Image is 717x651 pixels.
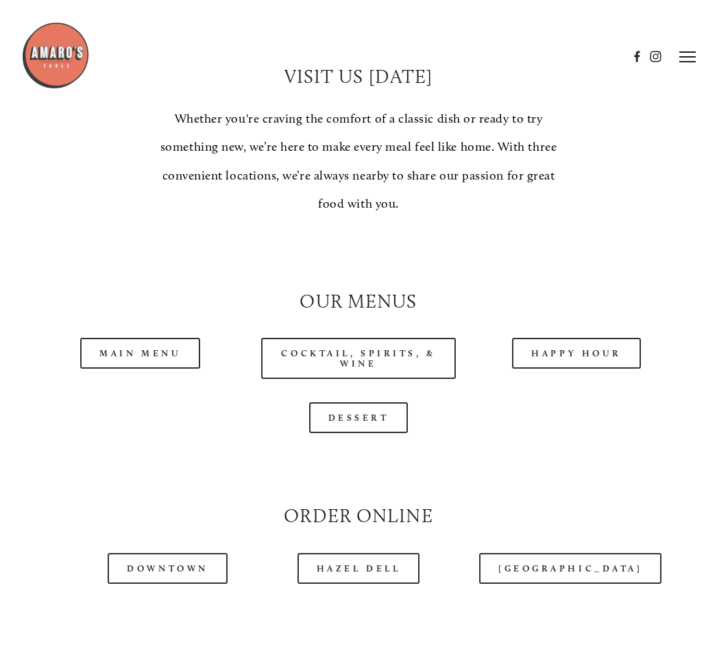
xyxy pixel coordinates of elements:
h2: Our Menus [43,288,675,315]
img: Amaro's Table [21,21,90,90]
h2: Order Online [43,503,675,530]
a: Happy Hour [512,338,641,369]
a: Hazel Dell [297,553,420,584]
a: Cocktail, Spirits, & Wine [261,338,456,379]
p: Whether you're craving the comfort of a classic dish or ready to try something new, we’re here to... [152,105,565,219]
a: Dessert [309,402,409,433]
a: [GEOGRAPHIC_DATA] [479,553,661,584]
a: Main Menu [80,338,200,369]
a: Downtown [108,553,227,584]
